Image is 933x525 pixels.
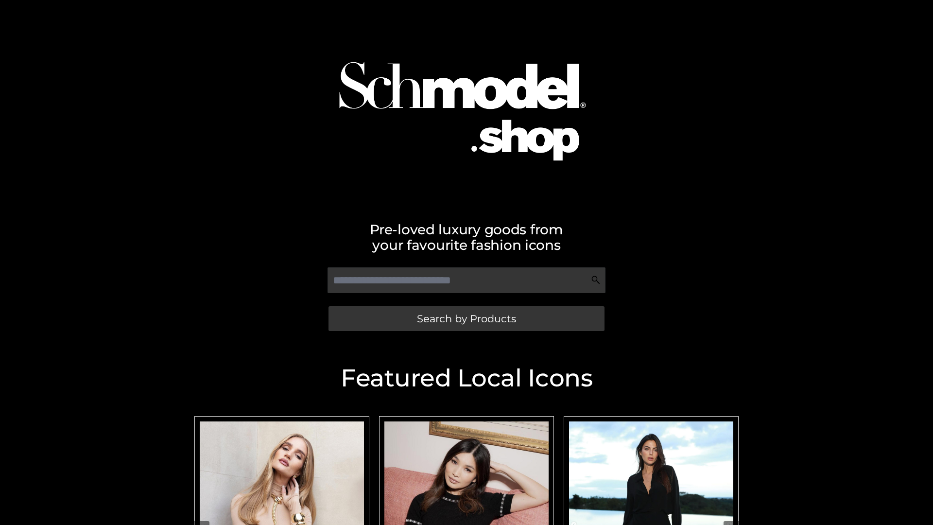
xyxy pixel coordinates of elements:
h2: Featured Local Icons​ [190,366,743,390]
img: Search Icon [591,275,601,285]
a: Search by Products [328,306,605,331]
span: Search by Products [417,314,516,324]
h2: Pre-loved luxury goods from your favourite fashion icons [190,222,743,253]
